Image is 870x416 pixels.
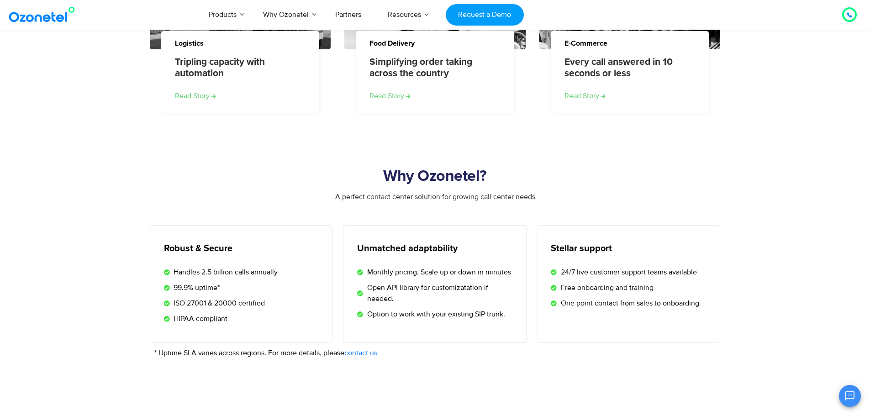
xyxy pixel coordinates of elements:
span: Option to work with your existing SIP trunk. [365,309,505,320]
span: One point contact from sales to onboarding [559,298,699,309]
h2: Why Ozonetel? [150,168,721,186]
span: 99.9% uptime* [171,282,220,293]
p: * Uptime SLA varies across regions. For more details, please [154,348,602,358]
a: Read more about Simplifying order taking across the country [369,90,411,101]
span: 24/7 live customer support teams available [559,267,697,278]
span: Free onboarding and training [559,282,654,293]
div: Logistics [161,28,331,47]
div: E-commerce [551,28,721,47]
span: A perfect contact center solution for growing call center needs [335,192,535,201]
a: contact us [344,348,377,358]
span: Open API library for customizatation if needed. [365,282,515,304]
h5: Robust & Secure [164,244,322,253]
h5: Stellar support [551,244,708,253]
a: Every call answered in 10 seconds or less [564,56,690,79]
div: Food Delivery [356,28,526,47]
span: HIPAA compliant [171,313,227,324]
a: Tripling capacity with automation [175,56,301,79]
span: Handles 2.5 billion calls annually [171,267,278,278]
span: Monthly pricing. Scale up or down in minutes [365,267,511,278]
button: Open chat [839,385,861,407]
a: Simplifying order taking across the country [369,56,495,79]
a: Read more about Tripling capacity with automation [175,90,216,101]
a: Read more about Every call answered in 10 seconds or less [564,90,606,101]
a: Request a Demo [446,4,524,26]
span: ISO 27001 & 20000 certified [171,298,265,309]
h5: Unmatched adaptability [357,244,515,253]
